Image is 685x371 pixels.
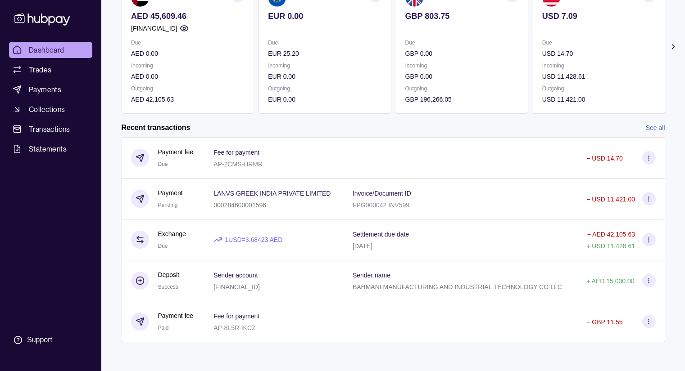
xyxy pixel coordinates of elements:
[29,124,70,134] span: Transactions
[268,61,381,71] p: Incoming
[158,325,169,331] span: Paid
[353,190,411,197] p: Invoice/Document ID
[158,161,168,167] span: Due
[586,277,634,285] p: + AED 15,000.00
[213,324,255,331] p: AP-8L5R-IKCZ
[131,49,245,58] p: AED 0.00
[9,42,92,58] a: Dashboard
[29,143,67,154] span: Statements
[9,62,92,78] a: Trades
[268,84,381,94] p: Outgoing
[29,64,51,75] span: Trades
[405,49,518,58] p: GBP 0.00
[268,72,381,81] p: EUR 0.00
[405,61,518,71] p: Incoming
[158,188,183,198] p: Payment
[27,335,52,345] div: Support
[213,313,259,320] p: Fee for payment
[586,155,623,162] p: − USD 14.70
[9,331,92,349] a: Support
[158,243,168,249] span: Due
[225,235,282,245] p: 1 USD = 3.68423 AED
[353,242,372,250] p: [DATE]
[29,84,61,95] span: Payments
[9,101,92,117] a: Collections
[405,72,518,81] p: GBP 0.00
[542,84,655,94] p: Outgoing
[268,11,381,21] p: EUR 0.00
[9,121,92,137] a: Transactions
[542,72,655,81] p: USD 11,428.61
[29,45,64,55] span: Dashboard
[405,94,518,104] p: GBP 196,266.05
[131,38,245,48] p: Due
[213,201,266,209] p: 000284600001596
[131,61,245,71] p: Incoming
[268,94,381,104] p: EUR 0.00
[586,318,622,326] p: − GBP 11.55
[122,123,191,133] h2: Recent transactions
[213,283,260,291] p: [FINANCIAL_ID]
[405,84,518,94] p: Outgoing
[353,231,409,238] p: Settlement due date
[131,84,245,94] p: Outgoing
[213,161,263,168] p: AP-2CMS-HRMR
[542,11,655,21] p: USD 7.09
[158,311,194,321] p: Payment fee
[353,283,562,291] p: BAHMANI MANUFACTURING AND INDUSTRIAL TECHNOLOGY CO LLC
[353,272,390,279] p: Sender name
[353,201,409,209] p: FPG000042 INV599
[405,38,518,48] p: Due
[131,11,245,21] p: AED 45,609.46
[587,231,635,238] p: − AED 42,105.63
[131,94,245,104] p: AED 42,105.63
[158,229,186,239] p: Exchange
[646,123,665,133] a: See all
[213,190,331,197] p: LANVS GREEK INDIA PRIVATE LIMITED
[586,242,635,250] p: + USD 11,428.61
[268,38,381,48] p: Due
[131,72,245,81] p: AED 0.00
[158,147,194,157] p: Payment fee
[405,11,518,21] p: GBP 803.75
[542,61,655,71] p: Incoming
[268,49,381,58] p: EUR 25.20
[9,81,92,98] a: Payments
[29,104,65,115] span: Collections
[158,202,178,208] span: Pending
[542,94,655,104] p: USD 11,421.00
[158,270,179,280] p: Deposit
[542,38,655,48] p: Due
[213,272,258,279] p: Sender account
[542,49,655,58] p: USD 14.70
[213,149,259,156] p: Fee for payment
[158,284,178,290] span: Success
[131,23,177,33] p: [FINANCIAL_ID]
[586,196,635,203] p: − USD 11,421.00
[9,141,92,157] a: Statements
